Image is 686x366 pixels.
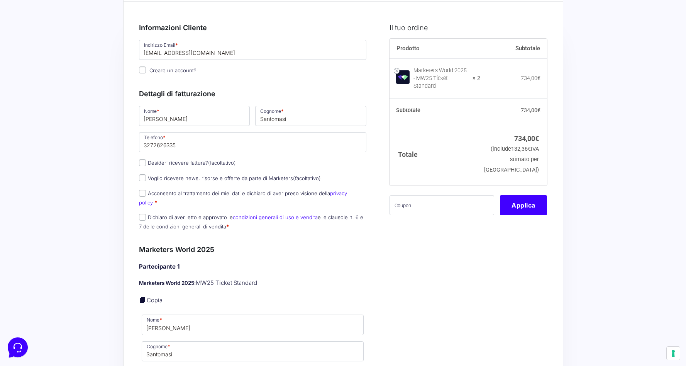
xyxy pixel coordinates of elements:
[12,65,142,80] button: Inizia una conversazione
[396,70,410,84] img: Marketers World 2025 - MW25 Ticket Standard
[139,132,367,152] input: Telefono *
[147,296,163,304] a: Copia
[139,159,146,166] input: Desideri ricevere fattura?(facoltativo)
[139,262,367,271] h4: Partecipante 1
[17,112,126,120] input: Cerca un articolo...
[139,279,367,288] p: MW25 Ticket Standard
[390,123,480,185] th: Totale
[390,22,547,33] h3: Il tuo ordine
[139,190,347,205] label: Acconsento al trattamento dei miei dati e dichiaro di aver preso visione della
[208,160,236,166] span: (facoltativo)
[667,347,680,360] button: Le tue preferenze relative al consenso per le tecnologie di tracciamento
[537,75,540,81] span: €
[82,96,142,102] a: Apri Centro Assistenza
[390,39,480,59] th: Prodotto
[139,89,367,99] h3: Dettagli di fatturazione
[139,244,367,255] h3: Marketers World 2025
[139,296,147,304] a: Copia i dettagli dell'acquirente
[119,259,130,266] p: Aiuto
[514,134,539,143] bdi: 734,00
[521,107,540,113] bdi: 734,00
[54,248,101,266] button: Messaggi
[255,106,366,126] input: Cognome *
[139,190,146,197] input: Acconsento al trattamento dei miei dati e dichiaro di aver preso visione dellaprivacy policy
[67,259,88,266] p: Messaggi
[528,146,531,152] span: €
[12,31,66,37] span: Le tue conversazioni
[139,280,196,286] strong: Marketers World 2025:
[139,214,363,229] label: Dichiaro di aver letto e approvato le e le clausole n. 6 e 7 delle condizioni generali di vendita
[139,160,236,166] label: Desideri ricevere fattura?
[537,107,540,113] span: €
[139,40,367,60] input: Indirizzo Email *
[390,99,480,123] th: Subtotale
[139,190,347,205] a: privacy policy
[139,214,146,221] input: Dichiaro di aver letto e approvato lecondizioni generali di uso e venditae le clausole n. 6 e 7 d...
[23,259,36,266] p: Home
[6,248,54,266] button: Home
[521,75,540,81] bdi: 734,00
[139,66,146,73] input: Creare un account?
[149,67,196,73] span: Creare un account?
[480,39,547,59] th: Subtotale
[413,67,467,90] div: Marketers World 2025 - MW25 Ticket Standard
[101,248,148,266] button: Aiuto
[139,174,146,181] input: Voglio ricevere news, risorse e offerte da parte di Marketers(facoltativo)
[484,146,539,173] small: (include IVA stimato per [GEOGRAPHIC_DATA])
[12,96,60,102] span: Trova una risposta
[37,43,53,59] img: dark
[50,70,114,76] span: Inizia una conversazione
[473,75,480,82] strong: × 2
[293,175,321,181] span: (facoltativo)
[25,43,40,59] img: dark
[233,214,318,220] a: condizioni generali di uso e vendita
[139,175,321,181] label: Voglio ricevere news, risorse e offerte da parte di Marketers
[535,134,539,143] span: €
[6,336,29,359] iframe: Customerly Messenger Launcher
[12,43,28,59] img: dark
[500,195,547,215] button: Applica
[6,6,130,19] h2: Ciao da Marketers 👋
[139,106,250,126] input: Nome *
[139,22,367,33] h3: Informazioni Cliente
[511,146,531,152] span: 132,36
[390,195,494,215] input: Coupon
